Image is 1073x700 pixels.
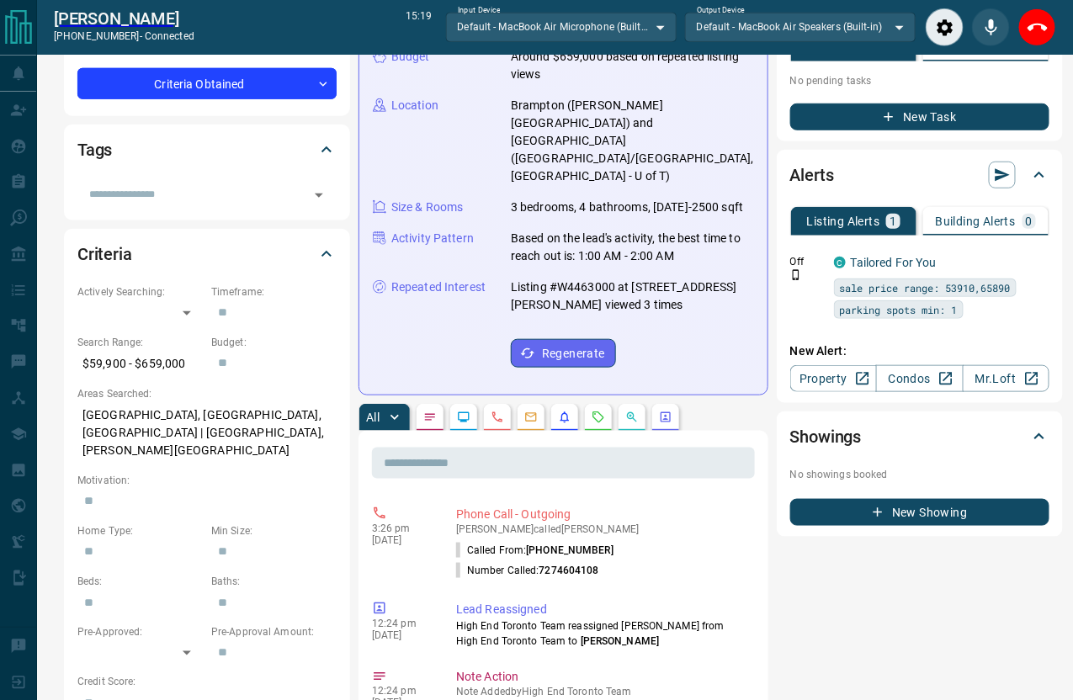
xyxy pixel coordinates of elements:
p: [DATE] [372,629,431,641]
div: Showings [790,416,1049,457]
button: New Showing [790,499,1049,526]
p: 12:24 pm [372,686,431,697]
svg: Emails [524,411,538,424]
p: [GEOGRAPHIC_DATA], [GEOGRAPHIC_DATA], [GEOGRAPHIC_DATA] | [GEOGRAPHIC_DATA], [PERSON_NAME][GEOGRA... [77,401,337,464]
div: Mute [972,8,1010,46]
p: Note Action [456,669,748,687]
p: No showings booked [790,467,1049,482]
a: [PERSON_NAME] [54,8,194,29]
div: Default - MacBook Air Microphone (Built-in) [446,13,677,41]
p: 3:26 pm [372,522,431,534]
p: Note Added by High End Toronto Team [456,687,748,698]
p: Budget: [211,335,337,350]
span: 7274604108 [539,565,599,576]
div: Audio Settings [926,8,964,46]
span: parking spots min: 1 [840,301,958,318]
p: Min Size: [211,523,337,538]
p: Off [790,254,824,269]
p: Called From: [456,543,614,558]
p: Timeframe: [211,284,337,300]
p: Search Range: [77,335,203,350]
h2: Alerts [790,162,834,188]
div: End Call [1018,8,1056,46]
p: Baths: [211,574,337,589]
p: Location [391,97,438,114]
p: Pre-Approval Amount: [211,624,337,639]
div: Criteria Obtained [77,68,337,99]
div: Tags [77,130,337,170]
p: 15:19 [406,8,433,46]
h2: Criteria [77,241,132,268]
label: Input Device [458,5,501,16]
svg: Notes [423,411,437,424]
a: Mr.Loft [963,365,1049,392]
p: [PERSON_NAME] called [PERSON_NAME] [456,523,748,535]
svg: Agent Actions [659,411,672,424]
p: Brampton ([PERSON_NAME][GEOGRAPHIC_DATA]) and [GEOGRAPHIC_DATA] ([GEOGRAPHIC_DATA]/[GEOGRAPHIC_DA... [511,97,754,185]
a: Property [790,365,877,392]
p: $59,900 - $659,000 [77,350,203,378]
p: 0 [1026,215,1033,227]
p: No pending tasks [790,68,1049,93]
svg: Calls [491,411,504,424]
p: Pre-Approved: [77,624,203,639]
a: Tailored For You [851,256,937,269]
button: New Task [790,103,1049,130]
span: sale price range: 53910,65890 [840,279,1011,296]
div: Default - MacBook Air Speakers (Built-in) [685,13,916,41]
span: [PERSON_NAME] [581,635,659,647]
div: Criteria [77,234,337,274]
svg: Push Notification Only [790,269,802,281]
span: connected [145,30,194,42]
p: Activity Pattern [391,230,474,247]
p: Credit Score: [77,675,337,690]
p: Listing Alerts [807,215,880,227]
p: Phone Call - Outgoing [456,506,748,523]
p: [DATE] [372,534,431,546]
button: Regenerate [511,339,616,368]
svg: Requests [592,411,605,424]
p: Lead Reassigned [456,601,748,618]
p: Areas Searched: [77,386,337,401]
p: Based on the lead's activity, the best time to reach out is: 1:00 AM - 2:00 AM [511,230,754,265]
p: Actively Searching: [77,284,203,300]
p: 3 bedrooms, 4 bathrooms, [DATE]-2500 sqft [511,199,743,216]
p: New Alert: [790,342,1049,360]
p: High End Toronto Team reassigned [PERSON_NAME] from High End Toronto Team to [456,618,748,649]
svg: Opportunities [625,411,639,424]
p: Home Type: [77,523,203,538]
h2: Tags [77,136,112,163]
p: Listing #W4463000 at [STREET_ADDRESS][PERSON_NAME] viewed 3 times [511,278,754,314]
a: Condos [876,365,963,392]
p: Budget [391,48,430,66]
p: Size & Rooms [391,199,464,216]
p: Building Alerts [936,215,1016,227]
p: [PHONE_NUMBER] - [54,29,194,44]
button: Open [307,183,331,207]
p: 1 [890,215,896,227]
svg: Listing Alerts [558,411,571,424]
svg: Lead Browsing Activity [457,411,470,424]
h2: Showings [790,423,862,450]
p: Number Called: [456,563,599,578]
span: [PHONE_NUMBER] [526,544,614,556]
p: Beds: [77,574,203,589]
p: All [366,411,380,423]
p: Around $659,000 based on repeated listing views [511,48,754,83]
p: 12:24 pm [372,618,431,629]
p: Repeated Interest [391,278,486,296]
div: condos.ca [834,257,846,268]
div: Alerts [790,155,1049,195]
p: Motivation: [77,473,337,488]
label: Output Device [697,5,745,16]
